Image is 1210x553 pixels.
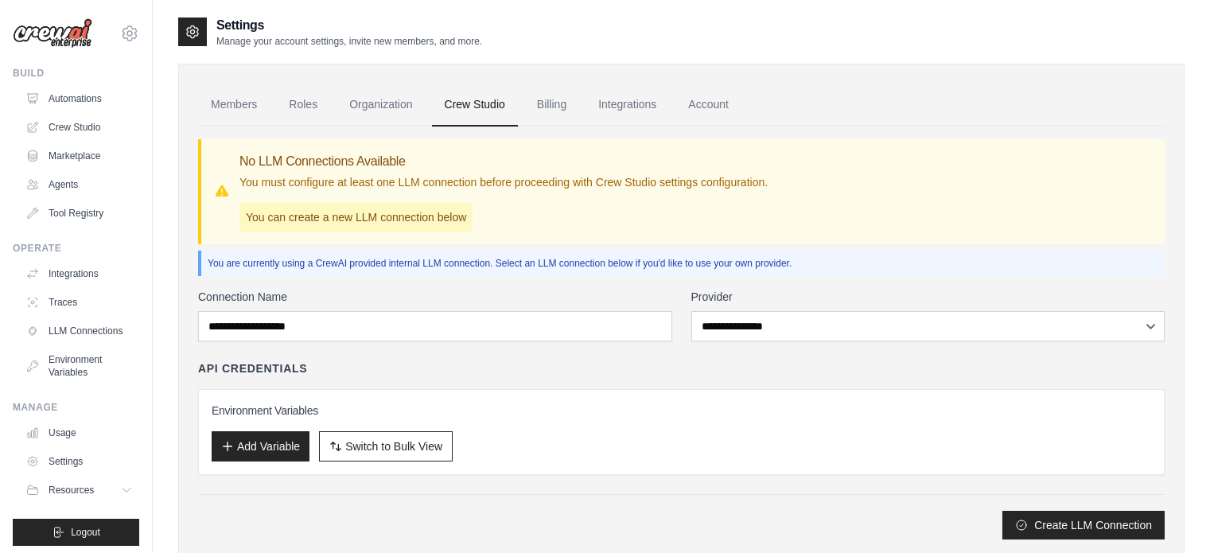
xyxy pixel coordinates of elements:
a: LLM Connections [19,318,139,344]
span: Logout [71,526,100,539]
a: Traces [19,290,139,315]
a: Settings [19,449,139,474]
h4: API Credentials [198,360,307,376]
a: Tool Registry [19,201,139,226]
a: Usage [19,420,139,446]
label: Provider [691,289,1165,305]
a: Marketplace [19,143,139,169]
button: Resources [19,477,139,503]
div: Operate [13,242,139,255]
a: Environment Variables [19,347,139,385]
a: Billing [524,84,579,127]
label: Connection Name [198,289,672,305]
p: You can create a new LLM connection below [239,203,473,232]
a: Roles [276,84,330,127]
h2: Settings [216,16,482,35]
span: Resources [49,484,94,497]
p: You must configure at least one LLM connection before proceeding with Crew Studio settings config... [239,174,768,190]
h3: No LLM Connections Available [239,152,768,171]
div: Build [13,67,139,80]
a: Crew Studio [432,84,518,127]
button: Logout [13,519,139,546]
a: Account [675,84,741,127]
button: Add Variable [212,431,309,461]
iframe: Chat Widget [1130,477,1210,553]
img: Logo [13,18,92,49]
span: Switch to Bulk View [345,438,442,454]
button: Switch to Bulk View [319,431,453,461]
p: You are currently using a CrewAI provided internal LLM connection. Select an LLM connection below... [208,257,1158,270]
a: Integrations [19,261,139,286]
h3: Environment Variables [212,403,1151,419]
p: Manage your account settings, invite new members, and more. [216,35,482,48]
a: Agents [19,172,139,197]
a: Automations [19,86,139,111]
button: Create LLM Connection [1002,511,1165,539]
a: Organization [337,84,425,127]
div: Manage [13,401,139,414]
a: Members [198,84,270,127]
a: Crew Studio [19,115,139,140]
a: Integrations [586,84,669,127]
